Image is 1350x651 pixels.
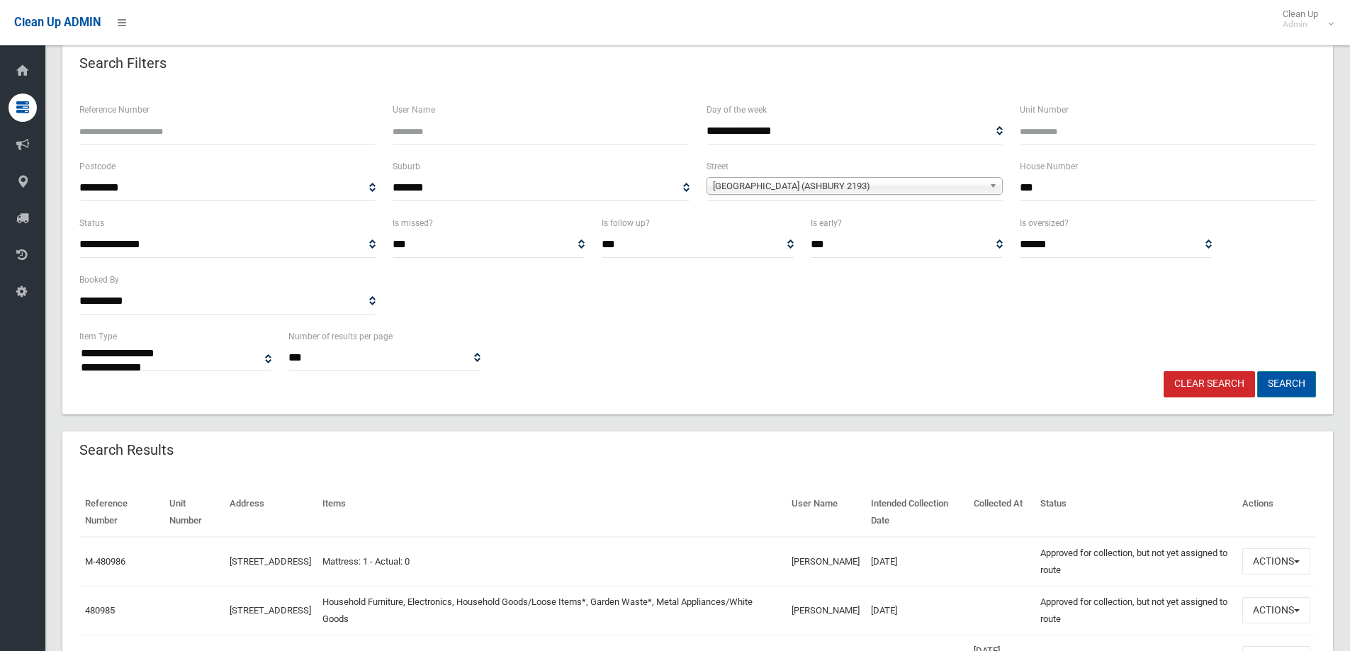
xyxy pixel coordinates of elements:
label: Postcode [79,159,116,174]
td: [DATE] [865,537,968,587]
th: Items [317,488,786,537]
label: Status [79,215,104,231]
label: Reference Number [79,102,150,118]
label: Day of the week [707,102,767,118]
label: Street [707,159,729,174]
span: [GEOGRAPHIC_DATA] (ASHBURY 2193) [713,178,984,195]
td: Household Furniture, Electronics, Household Goods/Loose Items*, Garden Waste*, Metal Appliances/W... [317,586,786,635]
th: Reference Number [79,488,164,537]
a: Clear Search [1164,371,1255,397]
small: Admin [1283,19,1318,30]
a: [STREET_ADDRESS] [230,556,311,567]
span: Clean Up [1276,9,1332,30]
label: Suburb [393,159,420,174]
label: House Number [1020,159,1078,174]
span: Clean Up ADMIN [14,16,101,29]
button: Search [1257,371,1316,397]
th: Address [224,488,317,537]
label: Is oversized? [1020,215,1069,231]
label: Number of results per page [288,329,393,344]
th: Actions [1237,488,1316,537]
label: Booked By [79,272,119,288]
td: [PERSON_NAME] [786,537,865,587]
th: Status [1035,488,1237,537]
a: [STREET_ADDRESS] [230,605,311,616]
th: Intended Collection Date [865,488,968,537]
td: Approved for collection, but not yet assigned to route [1035,586,1237,635]
td: Approved for collection, but not yet assigned to route [1035,537,1237,587]
td: [DATE] [865,586,968,635]
th: Collected At [968,488,1035,537]
label: Is missed? [393,215,433,231]
header: Search Filters [62,50,184,77]
button: Actions [1242,548,1310,574]
label: Is early? [811,215,842,231]
th: User Name [786,488,865,537]
button: Actions [1242,597,1310,623]
label: User Name [393,102,435,118]
td: Mattress: 1 - Actual: 0 [317,537,786,587]
td: [PERSON_NAME] [786,586,865,635]
label: Unit Number [1020,102,1069,118]
a: 480985 [85,605,115,616]
header: Search Results [62,436,191,464]
a: M-480986 [85,556,125,567]
label: Is follow up? [602,215,650,231]
label: Item Type [79,329,117,344]
th: Unit Number [164,488,224,537]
